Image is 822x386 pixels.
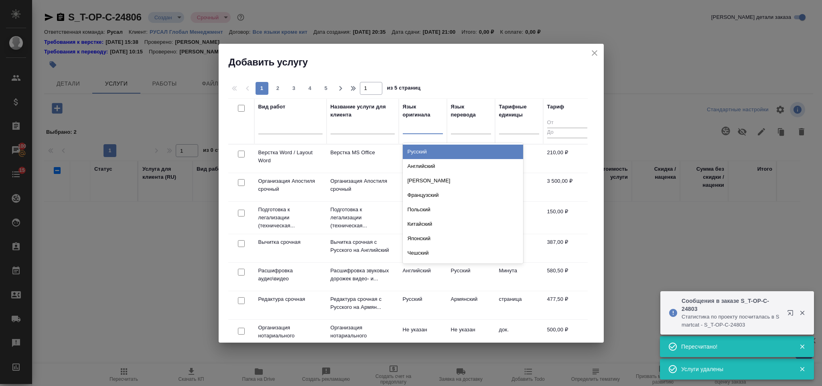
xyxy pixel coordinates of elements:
[229,56,604,69] h2: Добавить услугу
[331,238,395,254] p: Вычитка срочная с Русского на Английский
[403,188,523,202] div: Французский
[543,322,591,350] td: 500,00 ₽
[794,366,810,373] button: Закрыть
[543,173,591,201] td: 3 500,00 ₽
[399,173,447,201] td: Не указан
[320,84,333,92] span: 5
[403,103,443,119] div: Язык оригинала
[403,202,523,217] div: Польский
[399,234,447,262] td: Русский
[288,84,300,92] span: 3
[331,177,395,193] p: Организация Апостиля срочный
[258,103,286,111] div: Вид работ
[258,295,323,303] p: Редактура срочная
[331,103,395,119] div: Название услуги для клиента
[543,291,591,319] td: 477,50 ₽
[399,145,447,173] td: Не указан
[399,204,447,232] td: Не указан
[547,128,587,138] input: До
[495,322,543,350] td: док.
[403,246,523,260] div: Чешский
[681,365,787,373] div: Услуги удалены
[258,238,323,246] p: Вычитка срочная
[782,305,802,324] button: Открыть в новой вкладке
[499,103,539,119] div: Тарифные единицы
[543,234,591,262] td: 387,00 ₽
[447,291,495,319] td: Армянский
[331,295,395,311] p: Редактура срочная с Русского на Армян...
[495,291,543,319] td: страница
[794,309,810,317] button: Закрыть
[403,260,523,275] div: Сербский
[403,159,523,174] div: Английский
[451,103,491,119] div: Язык перевода
[272,84,284,92] span: 2
[331,149,395,157] p: Верстка MS Office
[320,82,333,95] button: 5
[681,343,787,351] div: Пересчитано!
[288,82,300,95] button: 3
[794,343,810,350] button: Закрыть
[682,297,782,313] p: Сообщения в заказе S_T-OP-C-24803
[304,84,317,92] span: 4
[447,322,495,350] td: Не указан
[682,313,782,329] p: Cтатистика по проекту посчиталась в Smartcat - S_T-OP-C-24803
[589,47,601,59] button: close
[272,82,284,95] button: 2
[495,263,543,291] td: Минута
[258,324,323,348] p: Организация нотариального удостоверен...
[403,174,523,188] div: [PERSON_NAME]
[258,267,323,283] p: Расшифровка аудио\видео
[331,324,395,348] p: Организация нотариального удостоверен...
[331,267,395,283] p: Расшифровка звуковых дорожек видео- и...
[403,217,523,231] div: Китайский
[258,149,323,165] p: Верстка Word / Layout Word
[403,145,523,159] div: Русский
[399,291,447,319] td: Русский
[387,83,421,95] span: из 5 страниц
[258,206,323,230] p: Подготовка к легализации (техническая...
[547,118,587,128] input: От
[403,231,523,246] div: Японский
[331,206,395,230] p: Подготовка к легализации (техническая...
[304,82,317,95] button: 4
[543,145,591,173] td: 210,00 ₽
[543,263,591,291] td: 580,50 ₽
[258,177,323,193] p: Организация Апостиля срочный
[447,263,495,291] td: Русский
[399,263,447,291] td: Английский
[399,322,447,350] td: Не указан
[543,204,591,232] td: 150,00 ₽
[547,103,564,111] div: Тариф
